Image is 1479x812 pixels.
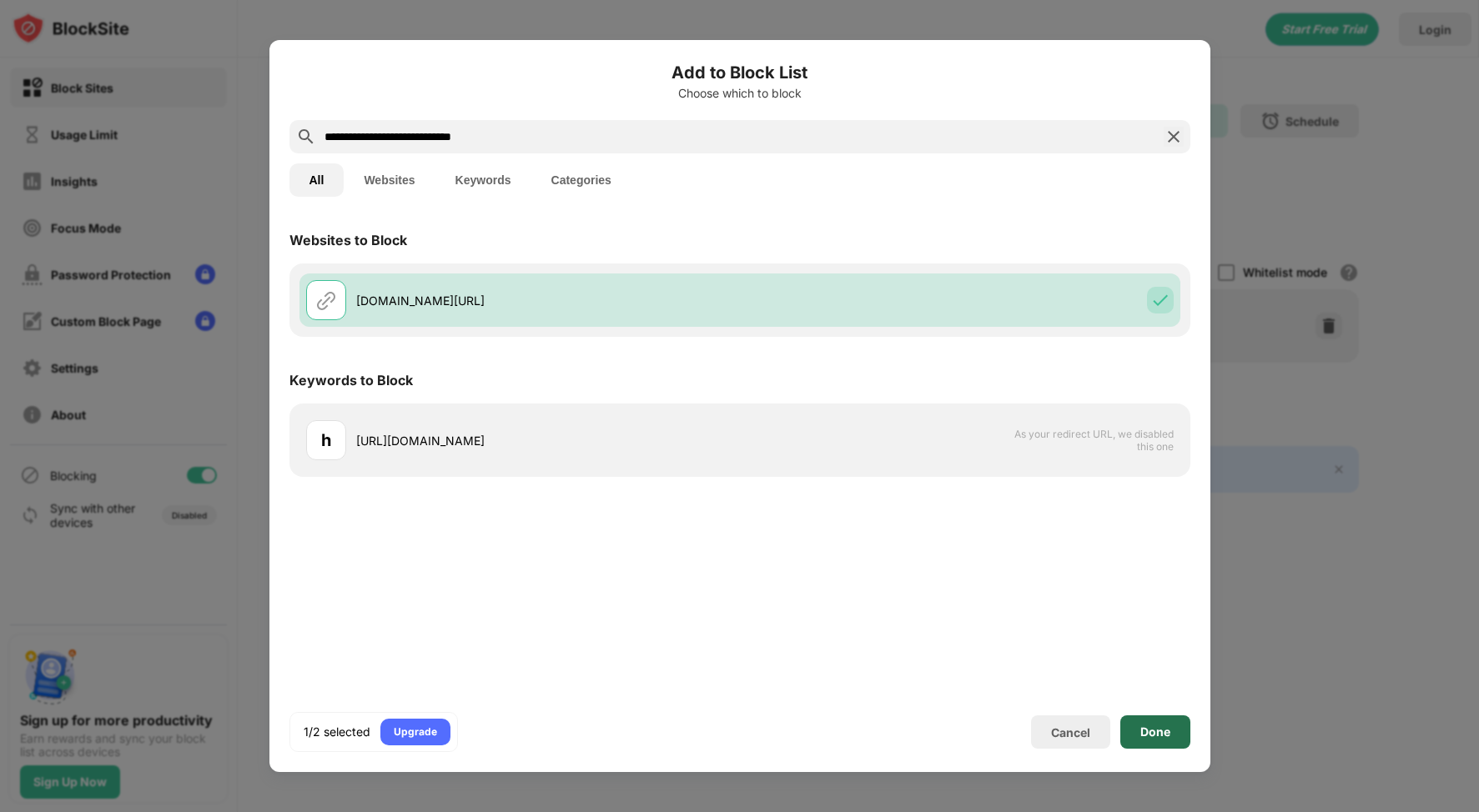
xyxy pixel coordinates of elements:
div: Done [1140,725,1170,739]
button: Categories [531,163,631,197]
span: As your redirect URL, we disabled this one [1002,428,1174,453]
div: Upgrade [394,724,437,740]
img: search-close [1164,127,1184,147]
button: Keywords [435,163,531,197]
div: [URL][DOMAIN_NAME] [356,432,740,449]
button: Websites [344,163,435,197]
div: Websites to Block [289,232,407,248]
div: Cancel [1051,725,1090,739]
div: 1/2 selected [304,724,370,740]
img: url.svg [316,290,336,310]
div: Keywords to Block [289,372,413,388]
div: Choose which to block [289,87,1190,100]
img: search.svg [296,127,316,147]
button: All [289,163,345,197]
div: [DOMAIN_NAME][URL] [356,292,740,309]
div: h [321,428,331,453]
h6: Add to Block List [289,60,1190,85]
